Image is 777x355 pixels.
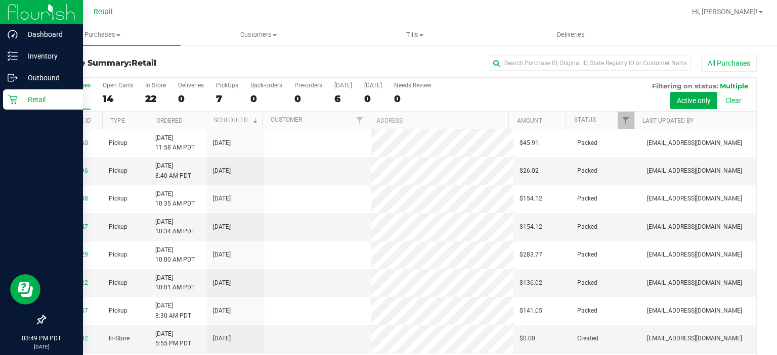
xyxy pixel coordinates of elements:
[493,24,649,45] a: Deliveries
[647,222,742,232] span: [EMAIL_ADDRESS][DOMAIN_NAME]
[109,334,129,343] span: In-Store
[181,24,337,45] a: Customers
[364,82,382,89] div: [DATE]
[577,166,597,176] span: Packed
[178,82,204,89] div: Deliveries
[647,194,742,204] span: [EMAIL_ADDRESS][DOMAIN_NAME]
[337,30,492,39] span: Tills
[250,82,282,89] div: Back-orders
[109,194,127,204] span: Pickup
[520,194,542,204] span: $154.12
[647,278,742,288] span: [EMAIL_ADDRESS][DOMAIN_NAME]
[213,222,231,232] span: [DATE]
[701,55,757,72] button: All Purchases
[520,222,542,232] span: $154.12
[336,24,493,45] a: Tills
[18,28,78,40] p: Dashboard
[577,222,597,232] span: Packed
[155,161,191,180] span: [DATE] 8:40 AM PDT
[577,306,597,316] span: Packed
[109,250,127,260] span: Pickup
[577,278,597,288] span: Packed
[520,278,542,288] span: $136.02
[94,8,113,16] span: Retail
[213,306,231,316] span: [DATE]
[618,112,634,129] a: Filter
[181,30,336,39] span: Customers
[647,138,742,148] span: [EMAIL_ADDRESS][DOMAIN_NAME]
[647,334,742,343] span: [EMAIL_ADDRESS][DOMAIN_NAME]
[178,93,204,105] div: 0
[719,92,748,109] button: Clear
[574,116,596,123] a: Status
[155,273,195,292] span: [DATE] 10:01 AM PDT
[670,92,717,109] button: Active only
[155,189,195,209] span: [DATE] 10:35 AM PDT
[24,30,181,39] span: Purchases
[334,93,352,105] div: 6
[213,166,231,176] span: [DATE]
[213,138,231,148] span: [DATE]
[8,29,18,39] inline-svg: Dashboard
[109,222,127,232] span: Pickup
[394,82,431,89] div: Needs Review
[8,73,18,83] inline-svg: Outbound
[103,93,133,105] div: 14
[520,166,539,176] span: $26.02
[334,82,352,89] div: [DATE]
[5,334,78,343] p: 03:49 PM PDT
[216,93,238,105] div: 7
[8,51,18,61] inline-svg: Inventory
[271,116,302,123] a: Customer
[155,217,195,236] span: [DATE] 10:34 AM PDT
[647,306,742,316] span: [EMAIL_ADDRESS][DOMAIN_NAME]
[577,250,597,260] span: Packed
[577,194,597,204] span: Packed
[18,93,78,106] p: Retail
[18,72,78,84] p: Outbound
[213,334,231,343] span: [DATE]
[351,112,368,129] a: Filter
[577,138,597,148] span: Packed
[517,117,542,124] a: Amount
[577,334,598,343] span: Created
[145,93,166,105] div: 22
[520,138,539,148] span: $45.91
[18,50,78,62] p: Inventory
[109,278,127,288] span: Pickup
[294,82,322,89] div: Pre-orders
[155,245,195,265] span: [DATE] 10:00 AM PDT
[132,58,156,68] span: Retail
[213,278,231,288] span: [DATE]
[294,93,322,105] div: 0
[156,117,183,124] a: Ordered
[394,93,431,105] div: 0
[489,56,691,71] input: Search Purchase ID, Original ID, State Registry ID or Customer Name...
[10,274,40,305] iframe: Resource center
[213,250,231,260] span: [DATE]
[520,306,542,316] span: $141.05
[109,306,127,316] span: Pickup
[155,301,191,320] span: [DATE] 8:30 AM PDT
[216,82,238,89] div: PickUps
[213,194,231,204] span: [DATE]
[155,133,195,153] span: [DATE] 11:58 AM PDT
[364,93,382,105] div: 0
[5,343,78,350] p: [DATE]
[109,166,127,176] span: Pickup
[647,166,742,176] span: [EMAIL_ADDRESS][DOMAIN_NAME]
[642,117,694,124] a: Last Updated By
[520,334,535,343] span: $0.00
[145,82,166,89] div: In Store
[110,117,125,124] a: Type
[692,8,758,16] span: Hi, [PERSON_NAME]!
[520,250,542,260] span: $283.77
[652,82,718,90] span: Filtering on status:
[647,250,742,260] span: [EMAIL_ADDRESS][DOMAIN_NAME]
[109,138,127,148] span: Pickup
[103,82,133,89] div: Open Carts
[8,94,18,105] inline-svg: Retail
[250,93,282,105] div: 0
[45,59,282,68] h3: Purchase Summary:
[213,117,260,124] a: Scheduled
